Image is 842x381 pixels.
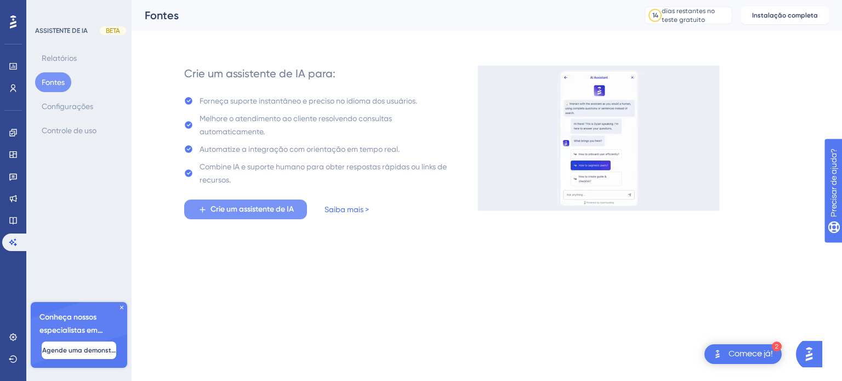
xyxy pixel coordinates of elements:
[184,200,307,219] button: Crie um assistente de IA
[200,96,417,105] font: Forneça suporte instantâneo e preciso no idioma dos usuários.
[796,338,829,371] iframe: Iniciador do Assistente de IA do UserGuiding
[325,205,369,214] font: Saiba mais >
[200,145,400,153] font: Automatize a integração com orientação em tempo real.
[477,65,720,211] img: 536038c8a6906fa413afa21d633a6c1c.gif
[35,72,71,92] button: Fontes
[704,344,782,364] div: Abra a lista de verificação Comece!, módulos restantes: 2
[741,7,829,24] button: Instalação completa
[39,312,103,348] font: Conheça nossos especialistas em integração 🎧
[652,12,658,19] font: 14
[42,102,93,111] font: Configurações
[35,27,88,35] font: ASSISTENTE DE IA
[775,344,778,350] font: 2
[42,78,65,87] font: Fontes
[662,7,715,24] font: dias restantes no teste gratuito
[42,126,96,135] font: Controle de uso
[200,162,447,184] font: Combine IA e suporte humano para obter respostas rápidas ou links de recursos.
[711,348,724,361] img: imagem-do-lançador-texto-alternativo
[145,9,179,22] font: Fontes
[106,27,120,35] font: BETA
[729,349,773,358] font: Comece já!
[35,96,100,116] button: Configurações
[35,121,103,140] button: Controle de uso
[42,342,116,359] button: Agende uma demonstração
[184,67,335,80] font: Crie um assistente de IA para:
[200,114,392,136] font: Melhore o atendimento ao cliente resolvendo consultas automaticamente.
[42,346,130,354] font: Agende uma demonstração
[26,5,94,13] font: Precisar de ajuda?
[325,203,369,216] a: Saiba mais >
[35,48,83,68] button: Relatórios
[42,54,77,62] font: Relatórios
[210,204,294,214] font: Crie um assistente de IA
[752,12,818,19] font: Instalação completa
